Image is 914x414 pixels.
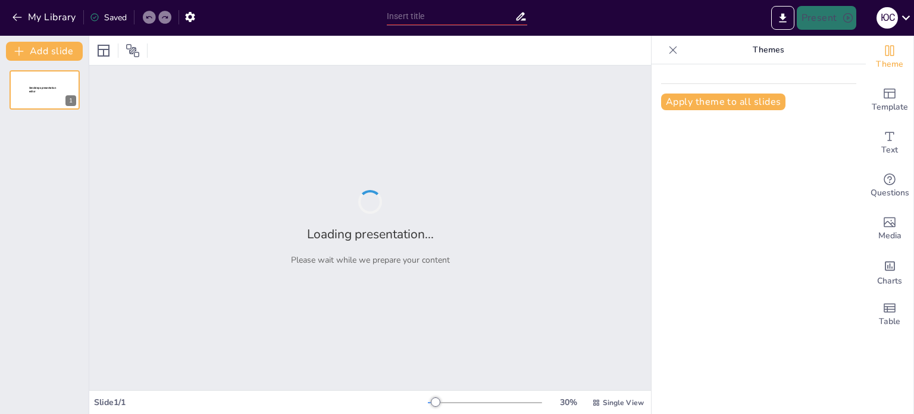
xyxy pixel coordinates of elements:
[871,186,909,200] span: Questions
[661,94,785,110] button: Apply theme to all slides
[307,226,434,242] h2: Loading presentation...
[603,398,644,407] span: Single View
[866,164,913,207] div: Get real-time input from your audience
[797,6,856,30] button: Present
[126,43,140,58] span: Position
[9,8,81,27] button: My Library
[94,41,113,60] div: Layout
[866,293,913,336] div: Add a table
[866,207,913,250] div: Add images, graphics, shapes or video
[683,36,854,64] p: Themes
[876,58,903,71] span: Theme
[877,6,898,30] button: Ю С
[877,7,898,29] div: Ю С
[866,79,913,122] div: Add ready made slides
[6,42,83,61] button: Add slide
[879,315,900,328] span: Table
[10,70,80,110] div: 1
[94,397,428,408] div: Slide 1 / 1
[872,101,908,114] span: Template
[291,254,450,266] p: Please wait while we prepare your content
[387,8,515,25] input: Insert title
[877,275,902,288] span: Charts
[554,397,583,408] div: 30 %
[65,95,76,106] div: 1
[878,229,902,242] span: Media
[866,36,913,79] div: Change the overall theme
[771,6,794,30] button: Export to PowerPoint
[881,144,898,157] span: Text
[866,122,913,164] div: Add text boxes
[866,250,913,293] div: Add charts and graphs
[29,86,56,93] span: Sendsteps presentation editor
[90,12,127,23] div: Saved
